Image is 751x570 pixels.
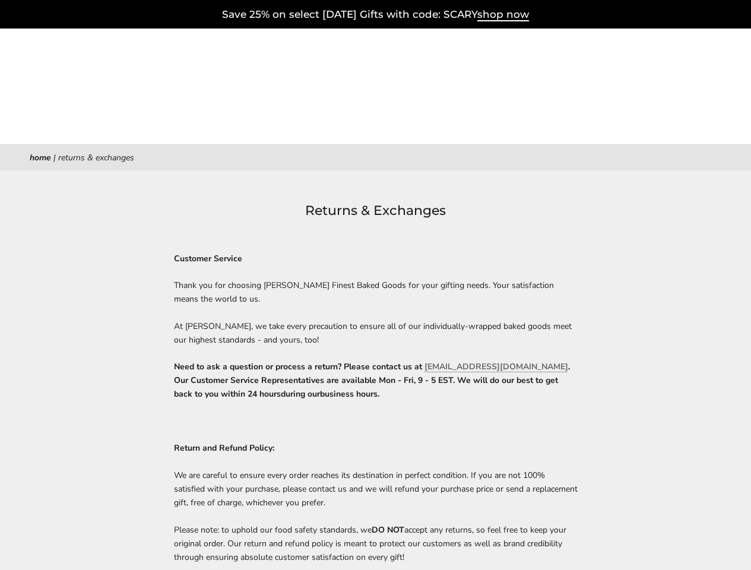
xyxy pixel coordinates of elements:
strong: DO NOT [372,524,404,536]
a: Save 25% on select [DATE] Gifts with code: SCARYshop now [222,8,529,21]
span: during our [281,388,320,400]
strong: Return and Refund Policy: [174,442,274,454]
a: [EMAIL_ADDRESS][DOMAIN_NAME] [424,361,568,372]
p: Please note: to uphold our food safety standards, we accept any returns, so feel free to keep you... [174,523,578,564]
p: We are careful to ensure every order reaches its destination in perfect condition. If you are not... [174,468,578,509]
span: At [PERSON_NAME], we take every precaution to ensure all of our individually-wrapped baked goods ... [174,321,572,346]
nav: breadcrumbs [30,151,721,164]
span: | [53,152,56,163]
a: Home [30,152,51,163]
strong: Customer Service [174,253,242,264]
span: business hours. [320,388,379,400]
h1: Returns & Exchanges [47,200,704,221]
span: Returns & Exchanges [58,152,134,163]
span: shop now [477,8,529,21]
span: Thank you for choosing [PERSON_NAME] Finest Baked Goods for your gifting needs. Your satisfaction... [174,280,554,305]
strong: Need to ask a question or process a return? Please contact us at [174,361,570,400]
span: . Our Customer Service Representatives are available Mon - Fri, 9 - 5 EST. We will do our best to... [174,361,570,400]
